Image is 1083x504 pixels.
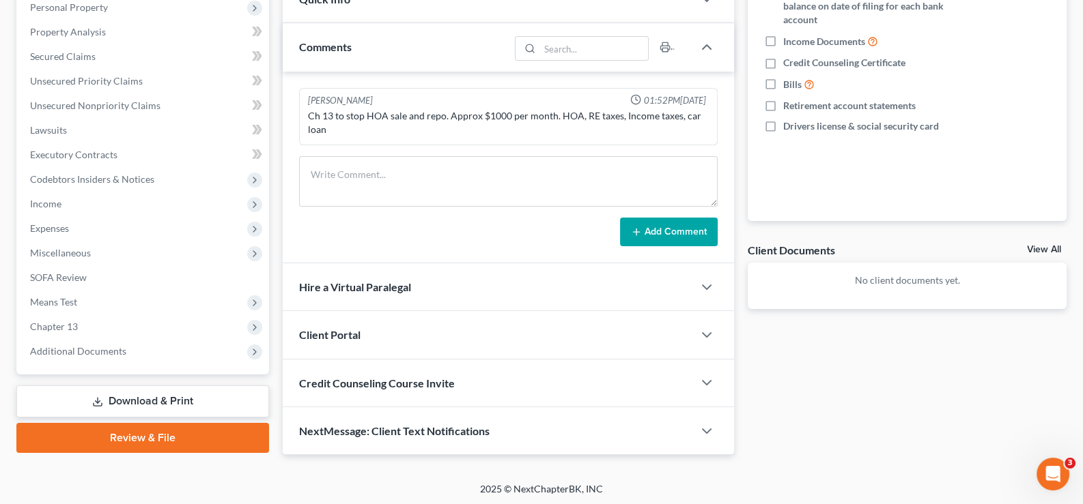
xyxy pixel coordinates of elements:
span: Expenses [30,222,69,234]
span: Income Documents [783,35,865,48]
span: Comments [299,40,352,53]
a: Executory Contracts [19,143,269,167]
a: Review & File [16,423,269,453]
span: Additional Documents [30,345,126,357]
a: SOFA Review [19,265,269,290]
a: Secured Claims [19,44,269,69]
span: SOFA Review [30,271,87,283]
div: Client Documents [748,243,835,257]
span: Miscellaneous [30,247,91,258]
span: 3 [1065,458,1075,469]
span: Retirement account statements [783,99,916,113]
span: Secured Claims [30,50,96,62]
div: Ch 13 to stop HOA sale and repo. Approx $1000 per month. HOA, RE taxes, Income taxes, car loan [308,109,709,136]
span: Chapter 13 [30,321,78,332]
span: Property Analysis [30,26,106,38]
span: Bills [783,78,802,91]
span: 01:52PM[DATE] [644,94,706,107]
span: Lawsuits [30,124,67,136]
iframe: Intercom live chat [1037,458,1069,490]
span: Credit Counseling Certificate [783,56,905,70]
span: Personal Property [30,1,108,13]
span: NextMessage: Client Text Notifications [299,424,490,437]
span: Credit Counseling Course Invite [299,376,455,389]
span: Means Test [30,296,77,308]
span: Hire a Virtual Paralegal [299,280,411,293]
a: Property Analysis [19,20,269,44]
span: Executory Contracts [30,149,117,160]
span: Unsecured Priority Claims [30,75,143,87]
input: Search... [540,37,649,60]
span: Codebtors Insiders & Notices [30,173,154,185]
a: View All [1027,245,1061,254]
div: [PERSON_NAME] [308,94,373,107]
a: Unsecured Priority Claims [19,69,269,93]
a: Download & Print [16,385,269,417]
a: Unsecured Nonpriority Claims [19,93,269,118]
span: Unsecured Nonpriority Claims [30,100,160,111]
a: Lawsuits [19,118,269,143]
span: Drivers license & social security card [783,119,939,133]
span: Client Portal [299,328,361,341]
p: No client documents yet. [759,273,1056,287]
span: Income [30,198,61,209]
button: Add Comment [620,218,718,246]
